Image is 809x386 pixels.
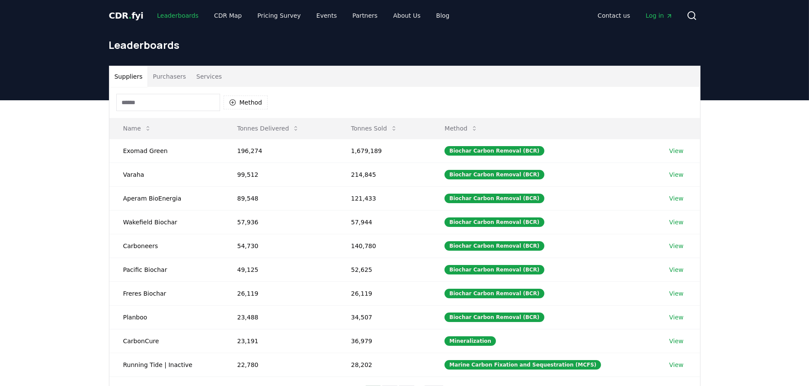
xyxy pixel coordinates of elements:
[109,353,224,376] td: Running Tide | Inactive
[444,146,544,156] div: Biochar Carbon Removal (BCR)
[444,241,544,251] div: Biochar Carbon Removal (BCR)
[109,10,144,21] span: CDR fyi
[250,8,307,23] a: Pricing Survey
[224,353,337,376] td: 22,780
[109,305,224,329] td: Planboo
[109,139,224,163] td: Exomad Green
[224,281,337,305] td: 26,119
[109,38,700,52] h1: Leaderboards
[337,139,431,163] td: 1,679,189
[438,120,485,137] button: Method
[224,139,337,163] td: 196,274
[669,289,684,298] a: View
[444,170,544,179] div: Biochar Carbon Removal (BCR)
[669,337,684,345] a: View
[337,258,431,281] td: 52,625
[230,120,307,137] button: Tonnes Delivered
[337,353,431,376] td: 28,202
[147,66,191,87] button: Purchasers
[444,336,496,346] div: Mineralization
[337,281,431,305] td: 26,119
[337,329,431,353] td: 36,979
[224,305,337,329] td: 23,488
[109,281,224,305] td: Freres Biochar
[109,66,148,87] button: Suppliers
[444,289,544,298] div: Biochar Carbon Removal (BCR)
[310,8,344,23] a: Events
[207,8,249,23] a: CDR Map
[109,210,224,234] td: Wakefield Biochar
[337,210,431,234] td: 57,944
[591,8,679,23] nav: Main
[591,8,637,23] a: Contact us
[639,8,679,23] a: Log in
[669,265,684,274] a: View
[646,11,672,20] span: Log in
[669,170,684,179] a: View
[109,258,224,281] td: Pacific Biochar
[109,10,144,22] a: CDR.fyi
[444,265,544,274] div: Biochar Carbon Removal (BCR)
[224,234,337,258] td: 54,730
[191,66,227,87] button: Services
[150,8,205,23] a: Leaderboards
[109,329,224,353] td: CarbonCure
[150,8,456,23] nav: Main
[669,242,684,250] a: View
[109,186,224,210] td: Aperam BioEnergia
[337,163,431,186] td: 214,845
[444,360,601,370] div: Marine Carbon Fixation and Sequestration (MCFS)
[444,194,544,203] div: Biochar Carbon Removal (BCR)
[224,329,337,353] td: 23,191
[669,313,684,322] a: View
[444,217,544,227] div: Biochar Carbon Removal (BCR)
[669,194,684,203] a: View
[669,360,684,369] a: View
[429,8,457,23] a: Blog
[337,186,431,210] td: 121,433
[444,313,544,322] div: Biochar Carbon Removal (BCR)
[345,8,384,23] a: Partners
[224,258,337,281] td: 49,125
[224,96,268,109] button: Method
[386,8,427,23] a: About Us
[344,120,404,137] button: Tonnes Sold
[224,163,337,186] td: 99,512
[128,10,131,21] span: .
[337,234,431,258] td: 140,780
[109,163,224,186] td: Varaha
[109,234,224,258] td: Carboneers
[669,218,684,226] a: View
[224,186,337,210] td: 89,548
[337,305,431,329] td: 34,507
[669,147,684,155] a: View
[116,120,158,137] button: Name
[224,210,337,234] td: 57,936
